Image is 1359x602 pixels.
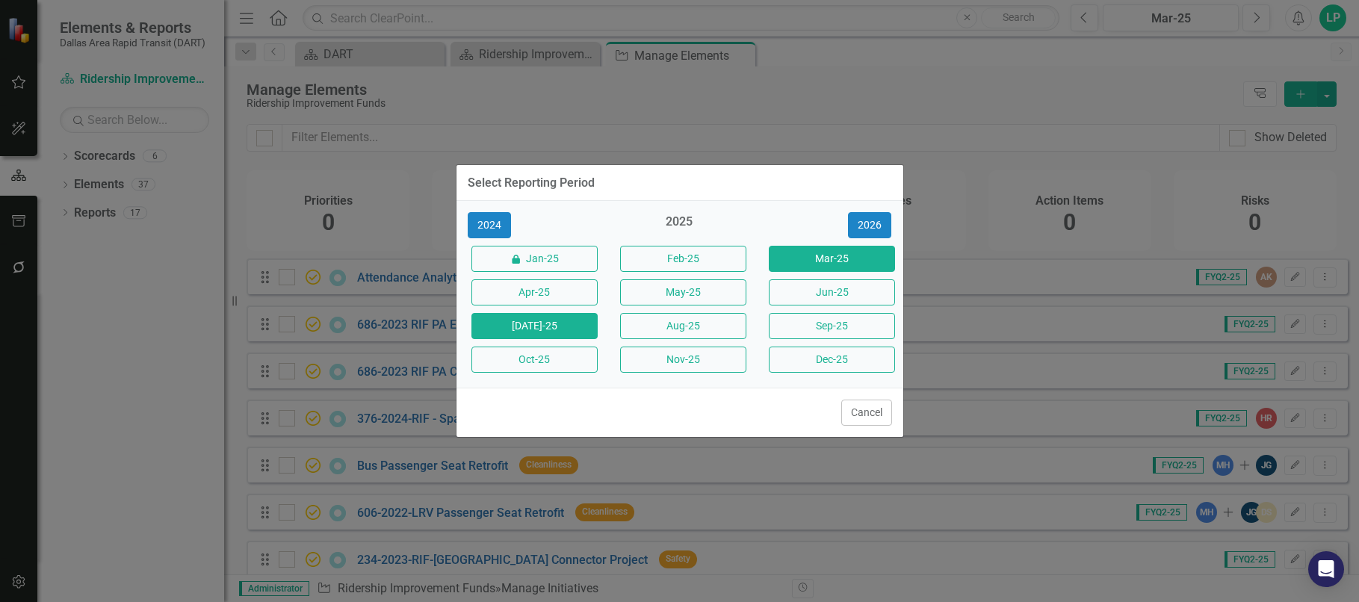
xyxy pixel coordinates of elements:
button: May-25 [620,279,746,305]
button: Dec-25 [769,347,895,373]
button: Jun-25 [769,279,895,305]
button: Jan-25 [471,246,598,272]
button: Oct-25 [471,347,598,373]
button: 2024 [468,212,511,238]
button: Mar-25 [769,246,895,272]
button: Sep-25 [769,313,895,339]
button: Apr-25 [471,279,598,305]
div: Select Reporting Period [468,176,595,190]
div: 2025 [616,214,743,238]
button: Feb-25 [620,246,746,272]
button: Aug-25 [620,313,746,339]
button: Nov-25 [620,347,746,373]
button: Cancel [841,400,892,426]
div: Open Intercom Messenger [1308,551,1344,587]
button: 2026 [848,212,891,238]
button: [DATE]-25 [471,313,598,339]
